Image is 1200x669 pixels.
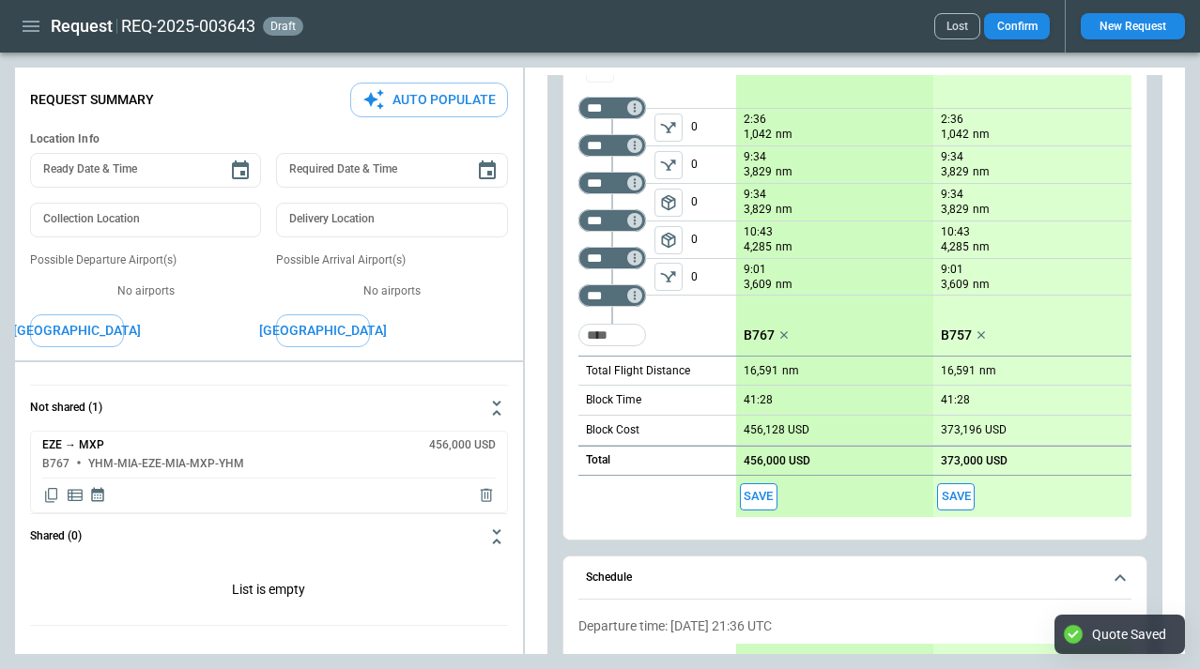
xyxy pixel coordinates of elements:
[66,486,85,505] span: Display detailed quote content
[30,530,82,542] h6: Shared (0)
[276,314,370,347] button: [GEOGRAPHIC_DATA]
[744,150,766,164] p: 9:34
[941,127,969,143] p: 1,042
[586,363,690,379] p: Total Flight Distance
[941,239,969,255] p: 4,285
[1081,13,1185,39] button: New Request
[30,132,508,146] h6: Location Info
[979,363,996,379] p: nm
[941,113,963,127] p: 2:36
[973,277,990,293] p: nm
[30,559,508,625] div: Not shared (1)
[691,259,736,295] p: 0
[744,652,775,668] p: B767
[941,393,970,407] p: 41:28
[776,239,792,255] p: nm
[350,83,508,117] button: Auto Populate
[586,392,641,408] p: Block Time
[776,277,792,293] p: nm
[659,231,678,250] span: package_2
[30,514,508,559] button: Shared (0)
[744,225,773,239] p: 10:43
[941,652,972,668] p: B757
[276,283,507,299] p: No airports
[654,226,683,254] button: left aligned
[744,164,772,180] p: 3,829
[276,252,507,268] p: Possible Arrival Airport(s)
[42,458,69,470] h6: B767
[941,225,970,239] p: 10:43
[744,423,809,437] p: 456,128 USD
[654,114,683,142] button: left aligned
[691,109,736,145] p: 0
[776,164,792,180] p: nm
[429,439,496,451] h6: 456,000 USD
[578,618,1131,634] p: Departure time: [DATE] 21:36 UTC
[51,15,113,38] h1: Request
[30,431,508,513] div: Not shared (1)
[941,188,963,202] p: 9:34
[941,364,976,378] p: 16,591
[222,152,259,190] button: Choose date
[941,263,963,277] p: 9:01
[586,422,639,438] p: Block Cost
[744,263,766,277] p: 9:01
[744,188,766,202] p: 9:34
[477,486,496,505] span: Delete quote
[744,393,773,407] p: 41:28
[941,423,1007,437] p: 373,196 USD
[469,152,506,190] button: Choose date
[578,209,646,232] div: Too short
[941,327,972,343] p: B757
[586,571,632,584] h6: Schedule
[586,454,610,466] h6: Total
[744,239,772,255] p: 4,285
[30,402,102,414] h6: Not shared (1)
[578,324,646,346] div: Too short
[654,189,683,217] button: left aligned
[30,386,508,431] button: Not shared (1)
[941,277,969,293] p: 3,609
[744,454,810,468] p: 456,000 USD
[937,483,975,510] button: Save
[659,193,678,212] span: package_2
[973,239,990,255] p: nm
[578,284,646,307] div: Too short
[973,202,990,218] p: nm
[744,127,772,143] p: 1,042
[654,151,683,179] span: Type of sector
[654,263,683,291] button: left aligned
[744,327,775,343] p: B767
[744,202,772,218] p: 3,829
[654,226,683,254] span: Type of sector
[42,486,61,505] span: Copy quote content
[267,20,300,33] span: draft
[654,189,683,217] span: Type of sector
[654,151,683,179] button: left aligned
[691,146,736,183] p: 0
[30,252,261,268] p: Possible Departure Airport(s)
[740,483,777,510] span: Save this aircraft quote and copy details to clipboard
[941,164,969,180] p: 3,829
[578,134,646,157] div: Too short
[578,247,646,269] div: Too short
[973,164,990,180] p: nm
[984,13,1050,39] button: Confirm
[654,114,683,142] span: Type of sector
[121,15,255,38] h2: REQ-2025-003643
[30,314,124,347] button: [GEOGRAPHIC_DATA]
[941,150,963,164] p: 9:34
[30,283,261,299] p: No airports
[934,13,980,39] button: Lost
[42,439,104,451] h6: EZE → MXP
[89,486,106,505] span: Display quote schedule
[941,202,969,218] p: 3,829
[736,48,1131,517] div: scrollable content
[744,113,766,127] p: 2:36
[973,127,990,143] p: nm
[30,92,154,108] p: Request Summary
[744,364,778,378] p: 16,591
[88,458,244,470] h6: YHM-MIA-EZE-MIA-MXP-YHM
[941,454,1008,468] p: 373,000 USD
[782,363,799,379] p: nm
